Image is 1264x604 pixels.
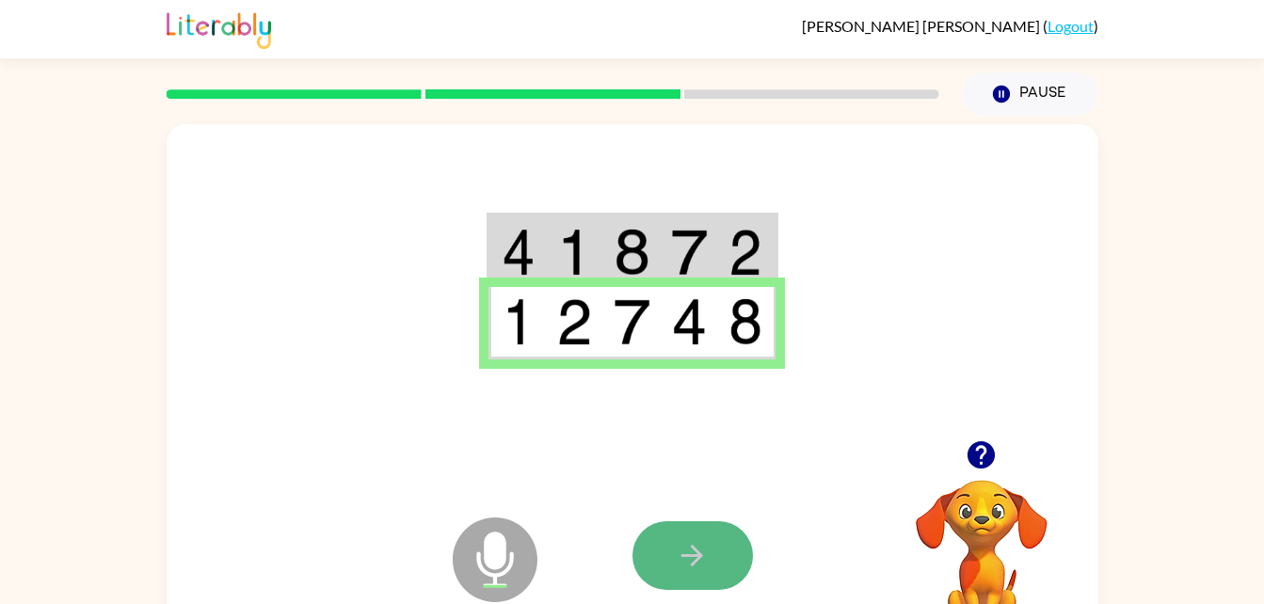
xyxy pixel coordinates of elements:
img: 4 [502,229,536,276]
img: 1 [556,229,592,276]
img: 4 [671,298,707,345]
img: 2 [728,229,762,276]
div: ( ) [802,17,1098,35]
img: 8 [728,298,762,345]
span: [PERSON_NAME] [PERSON_NAME] [802,17,1043,35]
img: Literably [167,8,271,49]
img: 7 [671,229,707,276]
img: 2 [556,298,592,345]
a: Logout [1048,17,1094,35]
img: 8 [614,229,649,276]
img: 1 [502,298,536,345]
button: Pause [962,72,1098,116]
img: 7 [614,298,649,345]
